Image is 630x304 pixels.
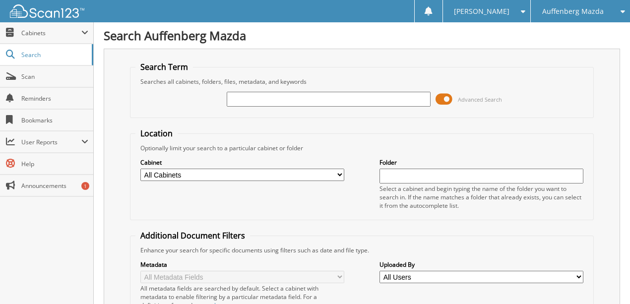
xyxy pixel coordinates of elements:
span: Advanced Search [458,96,502,103]
span: Help [21,160,88,168]
div: Enhance your search for specific documents using filters such as date and file type. [135,246,588,254]
span: Search [21,51,87,59]
label: Cabinet [140,158,344,167]
legend: Location [135,128,178,139]
span: Bookmarks [21,116,88,124]
span: Scan [21,72,88,81]
span: [PERSON_NAME] [454,8,509,14]
span: Auffenberg Mazda [542,8,604,14]
legend: Additional Document Filters [135,230,250,241]
label: Uploaded By [379,260,583,269]
label: Metadata [140,260,344,269]
span: Reminders [21,94,88,103]
label: Folder [379,158,583,167]
h1: Search Auffenberg Mazda [104,27,620,44]
img: scan123-logo-white.svg [10,4,84,18]
div: Select a cabinet and begin typing the name of the folder you want to search in. If the name match... [379,184,583,210]
legend: Search Term [135,61,193,72]
span: Cabinets [21,29,81,37]
div: Optionally limit your search to a particular cabinet or folder [135,144,588,152]
span: User Reports [21,138,81,146]
span: Announcements [21,182,88,190]
div: 1 [81,182,89,190]
div: Searches all cabinets, folders, files, metadata, and keywords [135,77,588,86]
